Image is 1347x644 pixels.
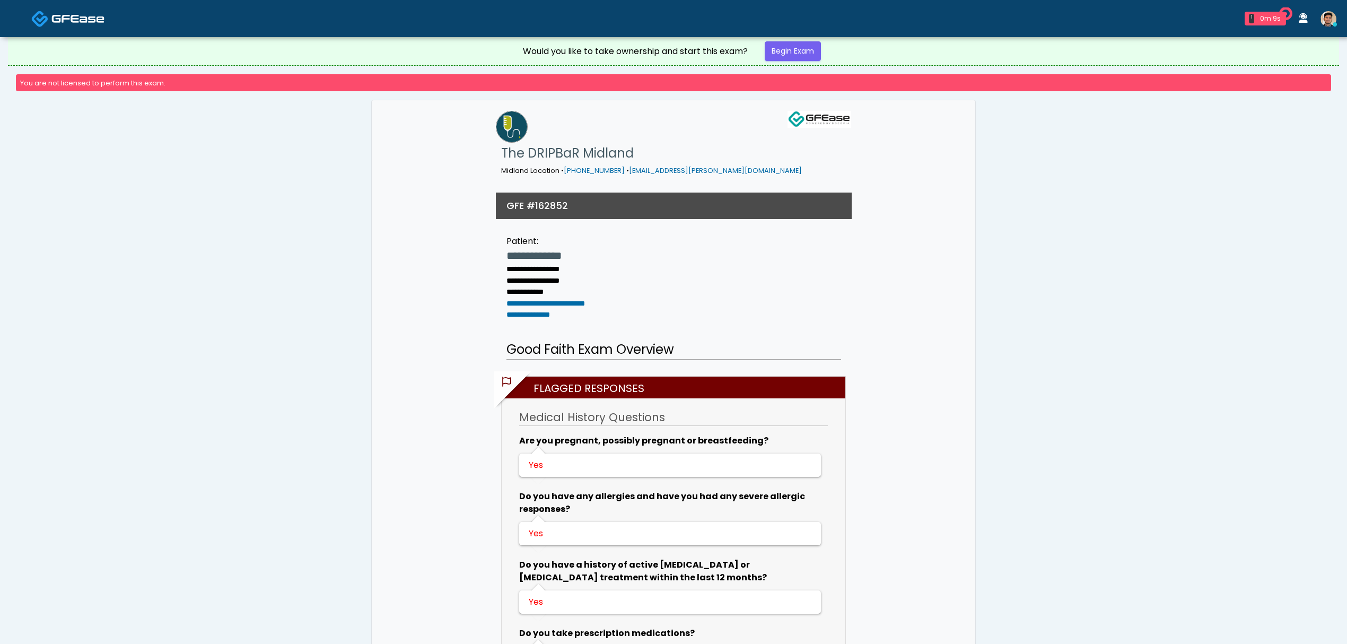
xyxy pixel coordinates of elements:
div: Yes [529,527,809,540]
b: Are you pregnant, possibly pregnant or breastfeeding? [519,434,768,447]
a: 1 0m 9s [1238,7,1292,30]
a: [EMAIL_ADDRESS][PERSON_NAME][DOMAIN_NAME] [629,166,802,175]
img: Docovia [31,10,49,28]
h3: Medical History Questions [519,410,828,426]
h2: Good Faith Exam Overview [506,340,841,360]
h3: GFE #162852 [506,199,568,212]
b: Do you have any allergies and have you had any severe allergic responses? [519,490,805,515]
img: GFEase Logo [788,111,851,128]
div: 0m 9s [1258,14,1282,23]
h1: The DRIPBaR Midland [501,143,802,164]
span: • [626,166,629,175]
div: Yes [529,459,809,472]
img: The DRIPBaR Midland [496,111,528,143]
small: Midland Location [501,166,802,175]
b: Do you take prescription medications? [519,627,695,639]
a: [PHONE_NUMBER] [564,166,625,175]
div: Yes [529,596,809,608]
h2: Flagged Responses [507,377,845,398]
img: Kenner Medina [1320,11,1336,27]
div: Would you like to take ownership and start this exam? [523,45,748,58]
a: Docovia [31,1,104,36]
b: Do you have a history of active [MEDICAL_DATA] or [MEDICAL_DATA] treatment within the last 12 mon... [519,559,767,584]
small: You are not licensed to perform this exam. [20,79,165,88]
div: 1 [1249,14,1254,23]
a: Begin Exam [765,41,821,61]
img: Docovia [51,13,104,24]
span: • [561,166,564,175]
div: Patient: [506,235,585,248]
